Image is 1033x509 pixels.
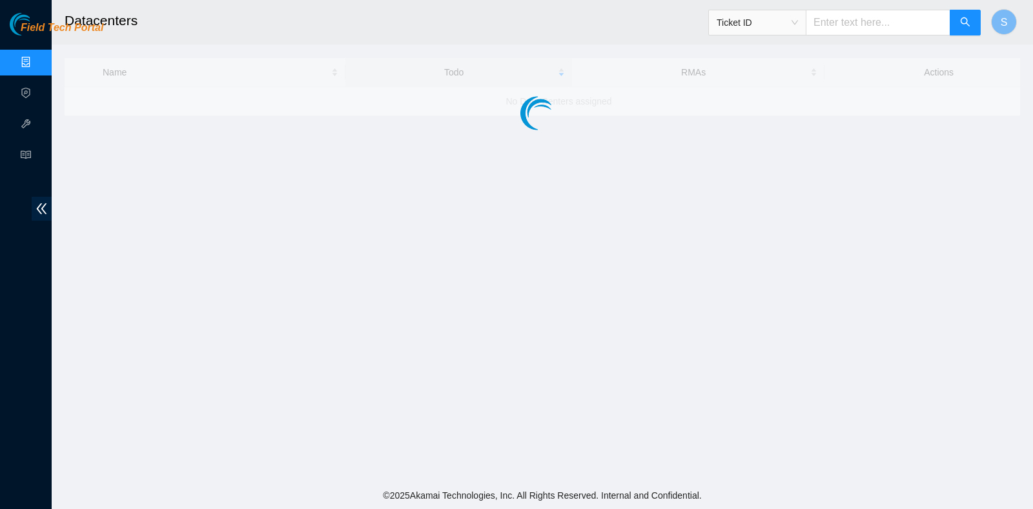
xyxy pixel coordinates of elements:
span: S [1001,14,1008,30]
button: S [991,9,1017,35]
span: double-left [32,197,52,221]
img: Akamai Technologies [10,13,65,35]
span: read [21,144,31,170]
span: search [960,17,970,29]
span: Field Tech Portal [21,22,103,34]
a: Akamai TechnologiesField Tech Portal [10,23,103,40]
footer: © 2025 Akamai Technologies, Inc. All Rights Reserved. Internal and Confidential. [52,482,1033,509]
input: Enter text here... [806,10,950,35]
span: Ticket ID [717,13,798,32]
button: search [950,10,981,35]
